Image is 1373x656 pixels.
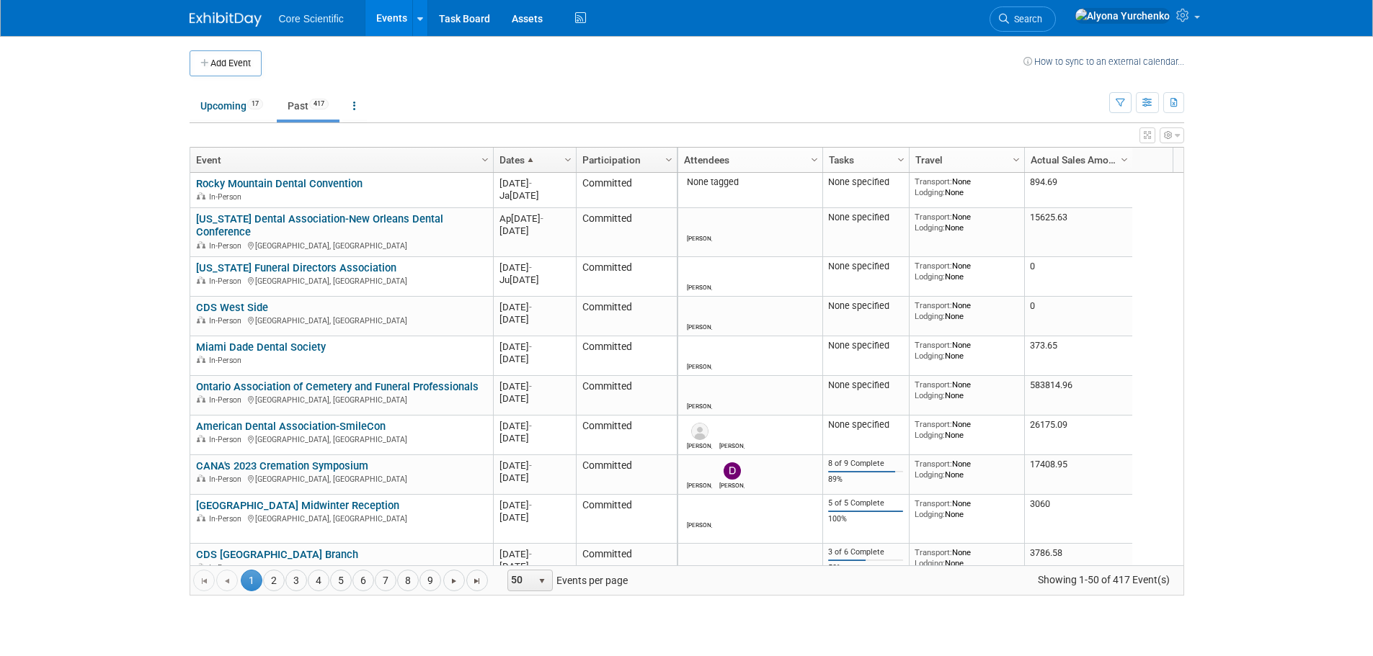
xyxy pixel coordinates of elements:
[915,311,945,321] span: Lodging:
[691,423,708,440] img: Aaron Srader
[197,316,205,323] img: In-Person Event
[828,212,903,223] div: None specified
[197,475,205,482] img: In-Person Event
[1119,154,1130,166] span: Column Settings
[209,563,246,572] span: In-Person
[915,419,952,429] span: Transport:
[499,261,569,274] div: [DATE]
[197,514,205,521] img: In-Person Event
[915,547,952,557] span: Transport:
[915,261,952,271] span: Transport:
[190,92,274,120] a: Upcoming17
[209,241,246,251] span: In-Person
[448,575,460,587] span: Go to the next page
[196,148,484,172] a: Event
[687,233,712,242] div: James Belshe
[375,570,396,591] a: 7
[691,343,708,361] img: James Belshe
[197,435,205,442] img: In-Person Event
[828,514,903,524] div: 100%
[1075,8,1170,24] img: Alyona Yurchenko
[279,13,344,24] span: Core Scientific
[576,208,677,257] td: Committed
[489,570,642,591] span: Events per page
[499,177,569,189] div: [DATE]
[197,241,205,248] img: In-Person Event
[915,459,1018,480] div: None None
[499,560,569,572] div: [DATE]
[915,148,1015,172] a: Travel
[915,261,1018,282] div: None None
[197,356,205,363] img: In-Person Event
[209,435,246,444] span: In-Person
[1024,376,1132,415] td: 583814.96
[190,50,262,76] button: Add Event
[285,570,307,591] a: 3
[209,277,246,286] span: In-Person
[1031,148,1123,172] a: Actual Sales Amount
[1024,544,1132,583] td: 3786.58
[499,301,569,313] div: [DATE]
[915,419,1018,440] div: None None
[529,500,532,511] span: -
[576,544,677,583] td: Committed
[529,178,532,189] span: -
[193,570,215,591] a: Go to the first page
[196,274,486,287] div: [GEOGRAPHIC_DATA], [GEOGRAPHIC_DATA]
[915,469,945,480] span: Lodging:
[499,380,569,392] div: [DATE]
[196,459,368,472] a: CANA's 2023 Cremation Symposium
[216,570,238,591] a: Go to the previous page
[541,213,543,224] span: -
[915,379,952,390] span: Transport:
[499,459,569,472] div: [DATE]
[499,392,569,405] div: [DATE]
[915,300,1018,321] div: None None
[687,400,712,410] div: Mike McKenna
[915,176,1018,197] div: None None
[562,154,574,166] span: Column Settings
[915,509,945,519] span: Lodging:
[829,148,899,172] a: Tasks
[560,148,576,169] a: Column Settings
[196,261,396,274] a: [US_STATE] Funeral Directors Association
[499,353,569,365] div: [DATE]
[893,148,909,169] a: Column Settings
[691,304,708,321] img: Robert Dittmann
[529,302,532,313] span: -
[247,99,263,109] span: 17
[915,300,952,310] span: Transport:
[828,475,903,485] div: 89%
[277,92,339,120] a: Past417
[209,192,246,202] span: In-Person
[197,277,205,284] img: In-Person Event
[724,462,741,480] img: derek briordy
[828,340,903,351] div: None specified
[691,502,708,519] img: Robert Dittmann
[691,383,708,400] img: Mike McKenna
[536,575,548,587] span: select
[1024,415,1132,455] td: 26175.09
[582,148,667,172] a: Participation
[443,570,465,591] a: Go to the next page
[197,395,205,403] img: In-Person Event
[915,187,945,197] span: Lodging:
[352,570,374,591] a: 6
[809,154,820,166] span: Column Settings
[828,563,903,573] div: 50%
[691,462,708,480] img: Mike McKenna
[691,264,708,282] img: Mike McKenna
[990,6,1056,32] a: Search
[309,99,329,109] span: 417
[499,274,569,286] div: Ju[DATE]
[308,570,329,591] a: 4
[190,12,262,27] img: ExhibitDay
[397,570,419,591] a: 8
[471,575,483,587] span: Go to the last page
[499,313,569,325] div: [DATE]
[576,455,677,495] td: Committed
[576,257,677,297] td: Committed
[196,499,399,512] a: [GEOGRAPHIC_DATA] Midwinter Reception
[499,432,569,444] div: [DATE]
[196,393,486,405] div: [GEOGRAPHIC_DATA], [GEOGRAPHIC_DATA]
